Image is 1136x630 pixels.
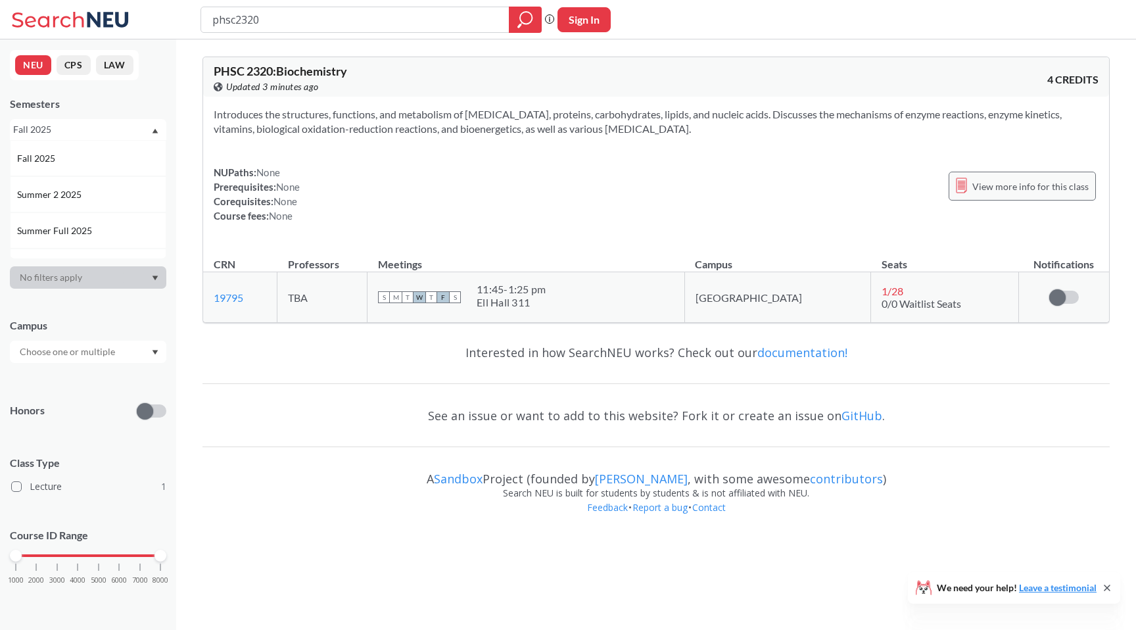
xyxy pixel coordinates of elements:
div: 11:45 - 1:25 pm [477,283,546,296]
span: None [269,210,293,222]
div: A Project (founded by , with some awesome ) [202,460,1110,486]
th: Notifications [1018,244,1109,272]
span: 1 [161,479,166,494]
p: Course ID Range [10,528,166,543]
span: 7000 [132,577,148,584]
div: Semesters [10,97,166,111]
span: 0/0 Waitlist Seats [882,297,961,310]
span: Class Type [10,456,166,470]
svg: Dropdown arrow [152,350,158,355]
div: Fall 2025Dropdown arrowFall 2025Summer 2 2025Summer Full 2025Summer 1 2025Spring 2025Fall 2024Sum... [10,119,166,140]
span: 1000 [8,577,24,584]
span: 4 CREDITS [1047,72,1099,87]
a: Feedback [586,501,628,514]
a: [PERSON_NAME] [595,471,688,487]
div: magnifying glass [509,7,542,33]
button: Sign In [557,7,611,32]
p: Honors [10,403,45,418]
span: 5000 [91,577,106,584]
span: PHSC 2320 : Biochemistry [214,64,347,78]
span: Updated 3 minutes ago [226,80,319,94]
button: LAW [96,55,133,75]
span: 4000 [70,577,85,584]
span: Fall 2025 [17,151,58,166]
svg: Dropdown arrow [152,128,158,133]
a: contributors [810,471,883,487]
span: Summer Full 2025 [17,224,95,238]
div: CRN [214,257,235,272]
span: None [256,166,280,178]
span: 2000 [28,577,44,584]
button: NEU [15,55,51,75]
div: Ell Hall 311 [477,296,546,309]
section: Introduces the structures, functions, and metabolism of [MEDICAL_DATA], proteins, carbohydrates, ... [214,107,1099,136]
div: Fall 2025 [13,122,151,137]
button: CPS [57,55,91,75]
span: View more info for this class [972,178,1089,195]
div: Search NEU is built for students by students & is not affiliated with NEU. [202,486,1110,500]
span: 1 / 28 [882,285,903,297]
div: Interested in how SearchNEU works? Check out our [202,333,1110,372]
span: S [449,291,461,303]
a: Leave a testimonial [1019,582,1097,593]
span: 6000 [111,577,127,584]
span: We need your help! [937,583,1097,593]
span: 8000 [153,577,168,584]
span: W [414,291,425,303]
span: S [378,291,390,303]
a: documentation! [757,345,847,360]
span: T [402,291,414,303]
span: F [437,291,449,303]
div: • • [202,500,1110,535]
a: Sandbox [434,471,483,487]
th: Campus [684,244,871,272]
div: See an issue or want to add to this website? Fork it or create an issue on . [202,397,1110,435]
input: Class, professor, course number, "phrase" [211,9,500,31]
th: Meetings [367,244,684,272]
th: Seats [871,244,1018,272]
span: T [425,291,437,303]
a: GitHub [841,408,882,424]
span: None [273,195,297,207]
th: Professors [277,244,367,272]
span: None [276,181,300,193]
a: 19795 [214,291,243,304]
a: Report a bug [632,501,688,514]
span: M [390,291,402,303]
td: [GEOGRAPHIC_DATA] [684,272,871,323]
span: Summer 2 2025 [17,187,84,202]
a: Contact [692,501,726,514]
td: TBA [277,272,367,323]
div: Dropdown arrow [10,266,166,289]
div: Campus [10,318,166,333]
svg: Dropdown arrow [152,276,158,281]
span: 3000 [49,577,65,584]
svg: magnifying glass [517,11,533,29]
div: NUPaths: Prerequisites: Corequisites: Course fees: [214,165,300,223]
div: Dropdown arrow [10,341,166,363]
label: Lecture [11,478,166,495]
input: Choose one or multiple [13,344,124,360]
